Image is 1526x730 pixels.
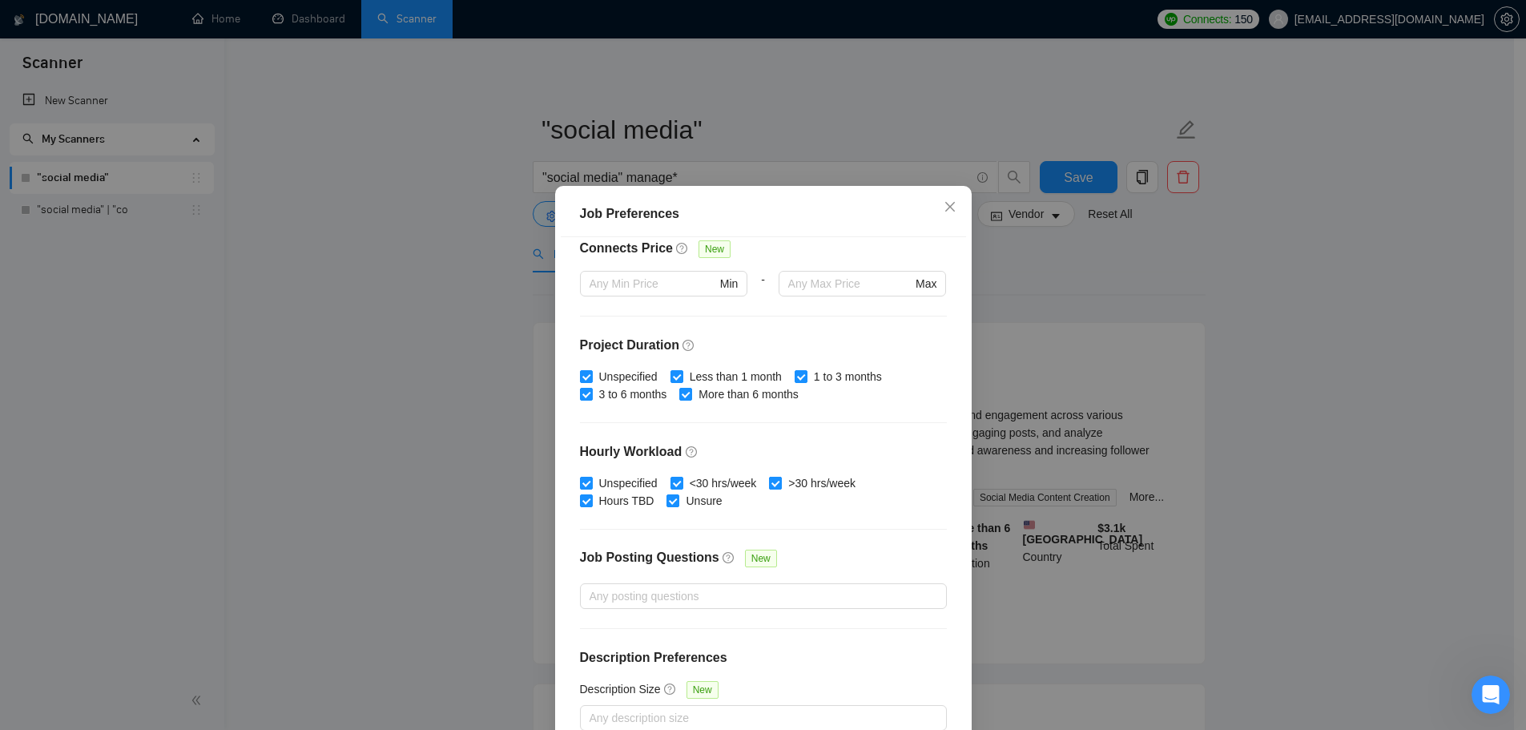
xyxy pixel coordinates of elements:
span: smiley reaction [296,564,338,596]
div: Did this answer your question? [19,548,532,566]
span: question-circle [676,242,689,255]
span: question-circle [664,683,677,696]
span: <30 hrs/week [683,474,763,492]
span: question-circle [723,551,735,564]
h4: Hourly Workload [580,442,947,462]
h4: Connects Price [580,239,673,258]
span: disappointed reaction [213,564,255,596]
div: Close [512,6,541,35]
button: go back [10,6,41,37]
a: Open in help center [211,616,340,629]
span: 3 to 6 months [593,385,674,403]
h5: Description Size [580,680,661,698]
span: Max [916,275,936,292]
h4: Project Duration [580,336,947,355]
span: New [745,550,777,567]
span: More than 6 months [692,385,805,403]
span: Unsure [679,492,728,510]
h4: Description Preferences [580,648,947,667]
span: >30 hrs/week [782,474,862,492]
input: Any Max Price [788,275,912,292]
span: Unspecified [593,474,664,492]
div: Job Preferences [580,204,947,224]
span: Min [720,275,739,292]
span: Less than 1 month [683,368,788,385]
span: close [944,200,956,213]
span: 😃 [305,564,328,596]
span: 1 to 3 months [807,368,888,385]
span: New [699,240,731,258]
input: Any Min Price [590,275,717,292]
button: Close [928,186,972,229]
span: question-circle [686,446,699,458]
button: Collapse window [481,6,512,37]
span: 😞 [222,564,245,596]
h4: Job Posting Questions [580,548,719,567]
span: Hours TBD [593,492,661,510]
span: Unspecified [593,368,664,385]
span: New [686,681,719,699]
div: - [747,271,778,316]
span: neutral face reaction [255,564,296,596]
span: question-circle [682,339,695,352]
iframe: Intercom live chat [1472,676,1510,714]
span: 😐 [264,564,287,596]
